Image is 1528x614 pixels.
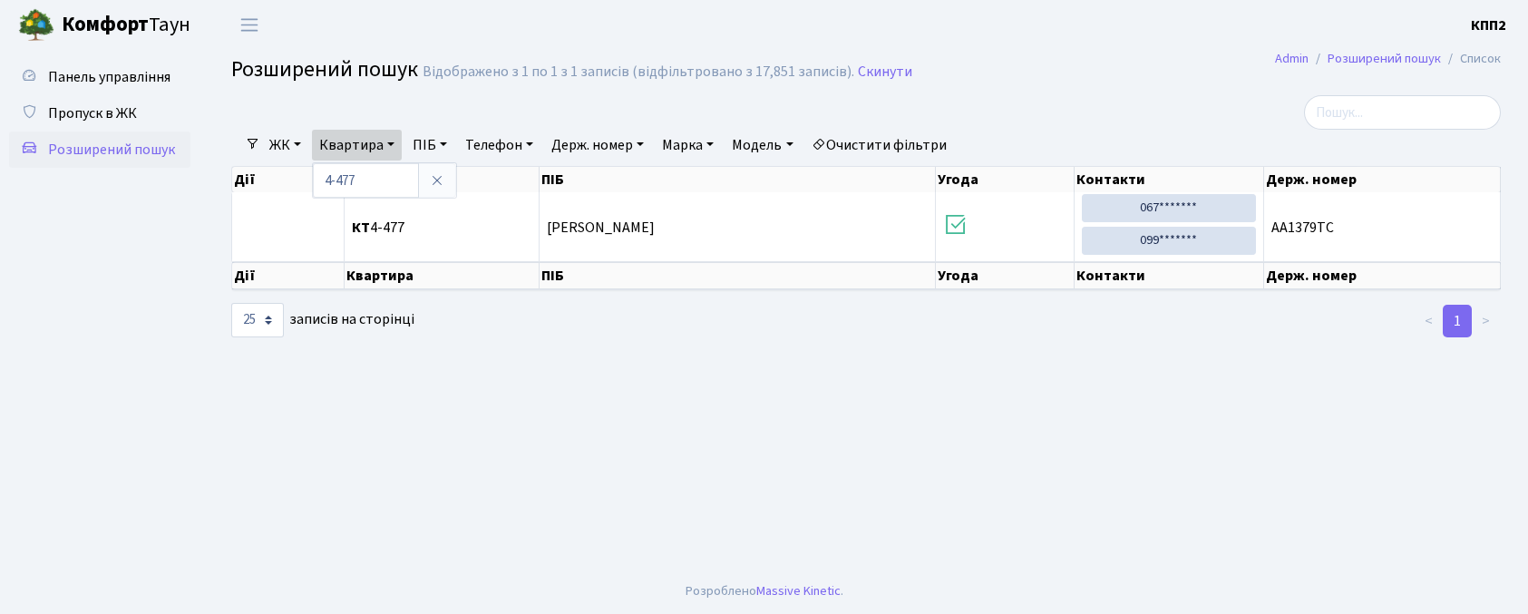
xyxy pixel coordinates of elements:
[547,218,655,238] span: [PERSON_NAME]
[232,167,345,192] th: Дії
[312,130,402,161] a: Квартира
[804,130,954,161] a: Очистити фільтри
[9,132,190,168] a: Розширений пошук
[1471,15,1506,35] b: КПП2
[1075,262,1264,289] th: Контакти
[405,130,454,161] a: ПІБ
[1264,262,1502,289] th: Держ. номер
[1328,49,1441,68] a: Розширений пошук
[345,262,540,289] th: Квартира
[655,130,721,161] a: Марка
[1271,220,1493,235] span: AA1379TC
[686,581,843,601] div: Розроблено .
[262,130,308,161] a: ЖК
[48,67,170,87] span: Панель управління
[458,130,540,161] a: Телефон
[232,262,345,289] th: Дії
[725,130,800,161] a: Модель
[9,59,190,95] a: Панель управління
[756,581,841,600] a: Massive Kinetic
[936,167,1075,192] th: Угода
[231,54,418,85] span: Розширений пошук
[936,262,1075,289] th: Угода
[1304,95,1501,130] input: Пошук...
[1248,40,1528,78] nav: breadcrumb
[62,10,190,41] span: Таун
[423,63,854,81] div: Відображено з 1 по 1 з 1 записів (відфільтровано з 17,851 записів).
[858,63,912,81] a: Скинути
[1443,305,1472,337] a: 1
[18,7,54,44] img: logo.png
[1075,167,1264,192] th: Контакти
[1441,49,1501,69] li: Список
[1275,49,1309,68] a: Admin
[231,303,414,337] label: записів на сторінці
[227,10,272,40] button: Переключити навігацію
[9,95,190,132] a: Пропуск в ЖК
[540,262,936,289] th: ПІБ
[1264,167,1502,192] th: Держ. номер
[540,167,936,192] th: ПІБ
[544,130,651,161] a: Держ. номер
[62,10,149,39] b: Комфорт
[48,103,137,123] span: Пропуск в ЖК
[352,220,531,235] span: 4-477
[231,303,284,337] select: записів на сторінці
[352,218,370,238] b: КТ
[1471,15,1506,36] a: КПП2
[48,140,175,160] span: Розширений пошук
